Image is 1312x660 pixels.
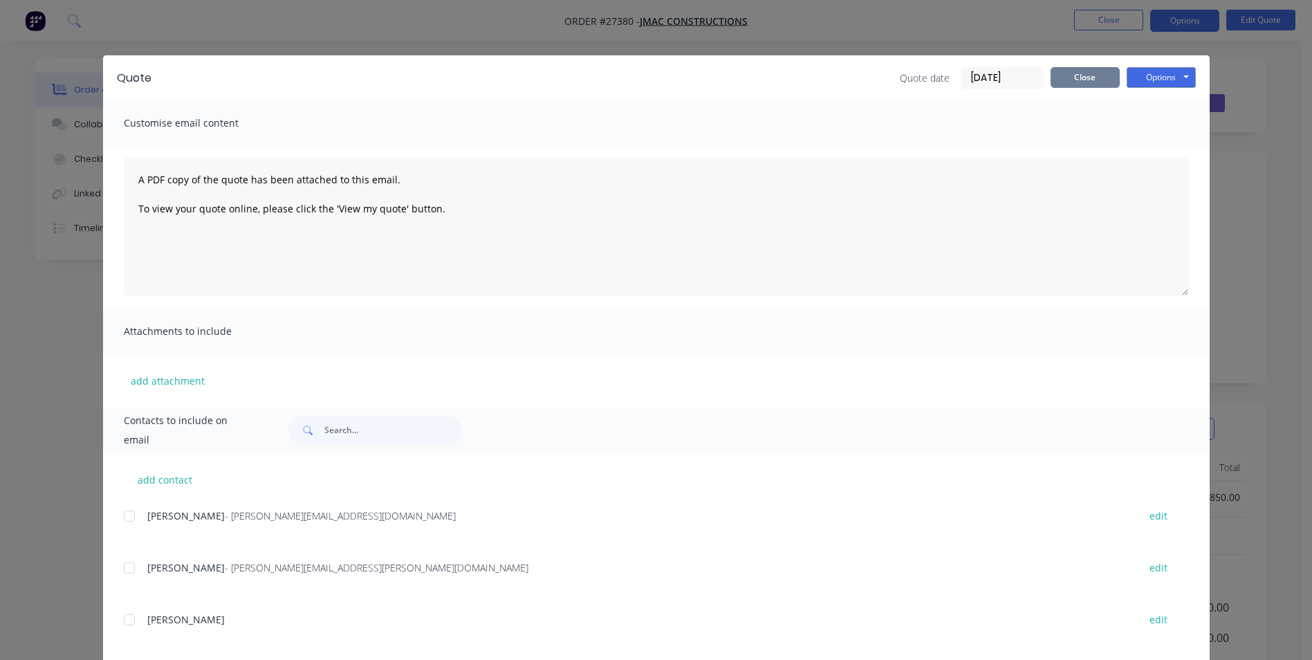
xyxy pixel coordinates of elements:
[1141,506,1176,525] button: edit
[117,70,151,86] div: Quote
[1141,610,1176,629] button: edit
[124,113,276,133] span: Customise email content
[324,416,461,444] input: Search...
[1051,67,1120,88] button: Close
[147,613,225,626] span: [PERSON_NAME]
[1141,558,1176,577] button: edit
[147,561,225,574] span: [PERSON_NAME]
[225,561,528,574] span: - [PERSON_NAME][EMAIL_ADDRESS][PERSON_NAME][DOMAIN_NAME]
[124,411,255,450] span: Contacts to include on email
[900,71,950,85] span: Quote date
[124,469,207,490] button: add contact
[225,509,456,522] span: - [PERSON_NAME][EMAIL_ADDRESS][DOMAIN_NAME]
[1127,67,1196,88] button: Options
[147,509,225,522] span: [PERSON_NAME]
[124,370,212,391] button: add attachment
[124,322,276,341] span: Attachments to include
[124,158,1189,296] textarea: A PDF copy of the quote has been attached to this email. To view your quote online, please click ...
